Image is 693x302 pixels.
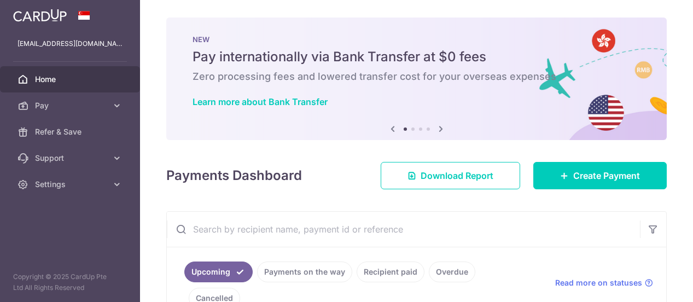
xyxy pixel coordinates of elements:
[357,262,424,282] a: Recipient paid
[193,48,640,66] h5: Pay internationally via Bank Transfer at $0 fees
[166,166,302,185] h4: Payments Dashboard
[184,262,253,282] a: Upcoming
[18,38,123,49] p: [EMAIL_ADDRESS][DOMAIN_NAME]
[35,179,107,190] span: Settings
[193,96,328,107] a: Learn more about Bank Transfer
[35,74,107,85] span: Home
[555,277,653,288] a: Read more on statuses
[257,262,352,282] a: Payments on the way
[421,169,493,182] span: Download Report
[166,18,667,140] img: Bank transfer banner
[381,162,520,189] a: Download Report
[167,212,640,247] input: Search by recipient name, payment id or reference
[35,126,107,137] span: Refer & Save
[573,169,640,182] span: Create Payment
[193,70,640,83] h6: Zero processing fees and lowered transfer cost for your overseas expenses
[533,162,667,189] a: Create Payment
[13,9,67,22] img: CardUp
[193,35,640,44] p: NEW
[429,262,475,282] a: Overdue
[35,100,107,111] span: Pay
[35,153,107,164] span: Support
[555,277,642,288] span: Read more on statuses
